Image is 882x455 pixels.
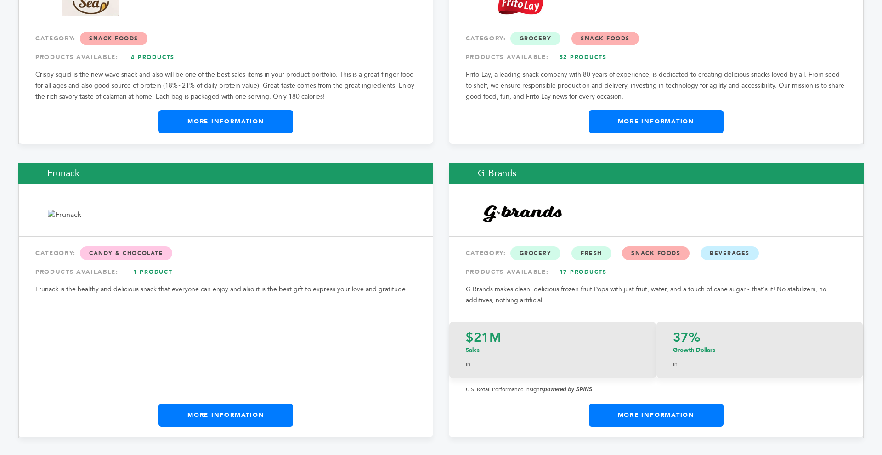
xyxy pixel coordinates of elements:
[673,331,846,344] p: 37%
[158,110,293,133] a: More Information
[466,245,847,261] div: CATEGORY:
[466,360,470,367] span: in
[466,49,847,66] div: PRODUCTS AVAILABLE:
[449,163,864,184] h2: G-Brands
[622,246,690,260] span: Snack Foods
[35,264,416,280] div: PRODUCTS AVAILABLE:
[510,32,561,45] span: Grocery
[48,210,81,220] img: Frunack
[80,32,147,45] span: Snack Foods
[35,69,416,102] p: Crispy squid is the new wave snack and also will be one of the best sales items in your product p...
[589,404,724,427] a: More Information
[510,246,561,260] span: Grocery
[121,49,185,66] a: 4 Products
[701,246,759,260] span: Beverages
[466,331,640,344] p: $21M
[589,110,724,133] a: More Information
[35,284,416,295] p: Frunack is the healthy and delicious snack that everyone can enjoy and also it is the best gift t...
[35,30,416,47] div: CATEGORY:
[121,264,185,280] a: 1 Product
[466,346,640,354] p: Sales
[18,163,433,184] h2: Frunack
[478,200,563,231] img: G-Brands
[466,384,847,395] p: U.S. Retail Performance Insights
[673,346,846,354] p: Growth Dollars
[35,49,416,66] div: PRODUCTS AVAILABLE:
[158,404,293,427] a: More Information
[466,264,847,280] div: PRODUCTS AVAILABLE:
[466,284,847,306] p: G Brands makes clean, delicious frozen fruit Pops with just fruit, water, and a touch of cane sug...
[571,246,611,260] span: Fresh
[466,69,847,102] p: Frito-Lay, a leading snack company with 80 years of experience, is dedicated to creating deliciou...
[35,245,416,261] div: CATEGORY:
[80,246,172,260] span: Candy & Chocolate
[551,264,615,280] a: 17 Products
[544,386,593,393] strong: powered by SPINS
[673,360,678,367] span: in
[571,32,639,45] span: Snack Foods
[466,30,847,47] div: CATEGORY:
[551,49,615,66] a: 52 Products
